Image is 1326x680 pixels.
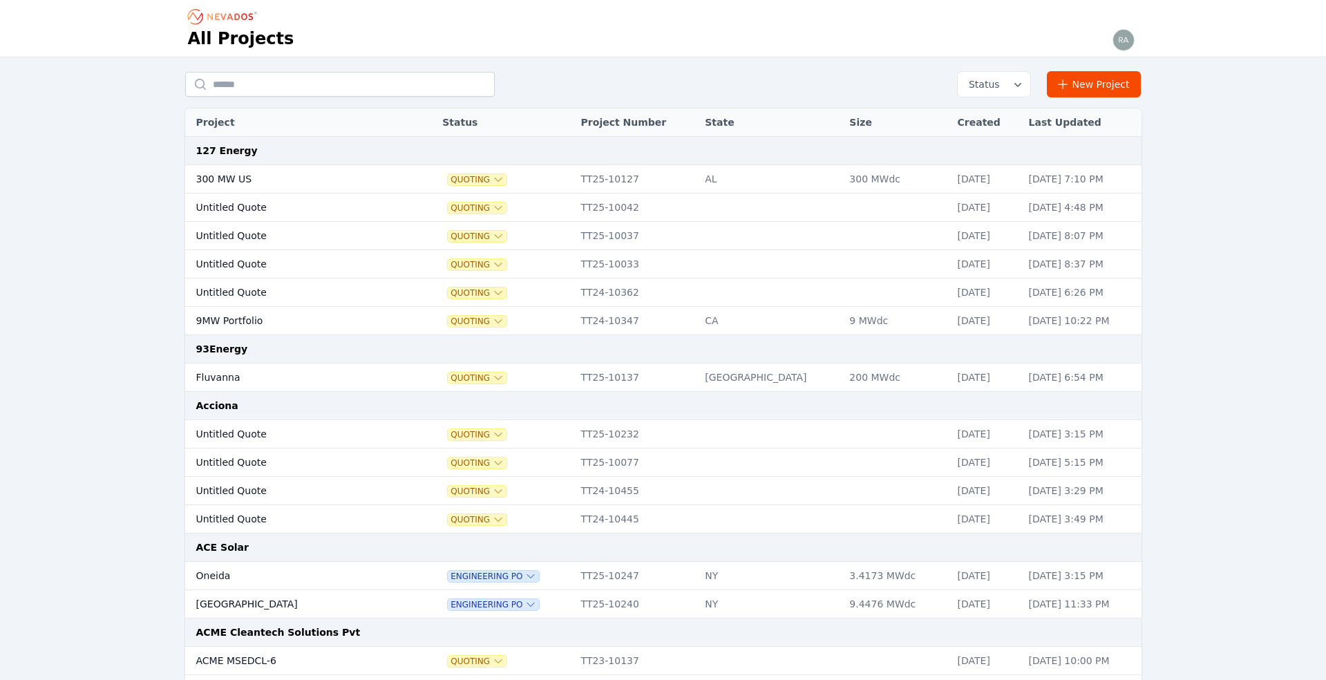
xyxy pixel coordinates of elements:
[185,250,1142,278] tr: Untitled QuoteQuotingTT25-10033[DATE][DATE] 8:37 PM
[1022,165,1142,193] td: [DATE] 7:10 PM
[842,307,950,335] td: 9 MWdc
[185,477,1142,505] tr: Untitled QuoteQuotingTT24-10455[DATE][DATE] 3:29 PM
[185,137,1142,165] td: 127 Energy
[448,457,506,469] button: Quoting
[185,448,1142,477] tr: Untitled QuoteQuotingTT25-10077[DATE][DATE] 5:15 PM
[448,486,506,497] button: Quoting
[185,165,1142,193] tr: 300 MW USQuotingTT25-10127AL300 MWdc[DATE][DATE] 7:10 PM
[574,307,699,335] td: TT24-10347
[698,363,842,392] td: [GEOGRAPHIC_DATA]
[1022,307,1142,335] td: [DATE] 10:22 PM
[574,647,699,675] td: TT23-10137
[185,420,1142,448] tr: Untitled QuoteQuotingTT25-10232[DATE][DATE] 3:15 PM
[448,287,506,299] button: Quoting
[1047,71,1142,97] a: New Project
[951,307,1022,335] td: [DATE]
[574,590,699,618] td: TT25-10240
[698,165,842,193] td: AL
[185,505,401,533] td: Untitled Quote
[963,77,1000,91] span: Status
[185,193,401,222] td: Untitled Quote
[951,590,1022,618] td: [DATE]
[185,533,1142,562] td: ACE Solar
[448,514,506,525] button: Quoting
[574,448,699,477] td: TT25-10077
[1022,278,1142,307] td: [DATE] 6:26 PM
[574,193,699,222] td: TT25-10042
[185,222,1142,250] tr: Untitled QuoteQuotingTT25-10037[DATE][DATE] 8:07 PM
[574,562,699,590] td: TT25-10247
[698,562,842,590] td: NY
[185,647,1142,675] tr: ACME MSEDCL-6QuotingTT23-10137[DATE][DATE] 10:00 PM
[435,108,574,137] th: Status
[185,278,401,307] td: Untitled Quote
[951,448,1022,477] td: [DATE]
[698,108,842,137] th: State
[951,647,1022,675] td: [DATE]
[185,307,401,335] td: 9MW Portfolio
[574,420,699,448] td: TT25-10232
[574,222,699,250] td: TT25-10037
[448,429,506,440] button: Quoting
[448,259,506,270] button: Quoting
[1022,363,1142,392] td: [DATE] 6:54 PM
[951,420,1022,448] td: [DATE]
[185,108,401,137] th: Project
[574,250,699,278] td: TT25-10033
[185,193,1142,222] tr: Untitled QuoteQuotingTT25-10042[DATE][DATE] 4:48 PM
[842,363,950,392] td: 200 MWdc
[951,193,1022,222] td: [DATE]
[185,250,401,278] td: Untitled Quote
[1022,448,1142,477] td: [DATE] 5:15 PM
[958,72,1030,97] button: Status
[188,28,294,50] h1: All Projects
[448,174,506,185] span: Quoting
[185,562,401,590] td: Oneida
[1022,222,1142,250] td: [DATE] 8:07 PM
[951,278,1022,307] td: [DATE]
[574,505,699,533] td: TT24-10445
[1022,505,1142,533] td: [DATE] 3:49 PM
[185,392,1142,420] td: Acciona
[185,590,401,618] td: [GEOGRAPHIC_DATA]
[842,108,950,137] th: Size
[185,618,1142,647] td: ACME Cleantech Solutions Pvt
[448,599,539,610] button: Engineering PO
[951,505,1022,533] td: [DATE]
[842,590,950,618] td: 9.4476 MWdc
[1112,29,1135,51] img: raymond.aber@nevados.solar
[698,590,842,618] td: NY
[1022,477,1142,505] td: [DATE] 3:29 PM
[185,562,1142,590] tr: OneidaEngineering POTT25-10247NY3.4173 MWdc[DATE][DATE] 3:15 PM
[1022,647,1142,675] td: [DATE] 10:00 PM
[574,477,699,505] td: TT24-10455
[951,222,1022,250] td: [DATE]
[185,165,401,193] td: 300 MW US
[951,108,1022,137] th: Created
[448,231,506,242] button: Quoting
[185,307,1142,335] tr: 9MW PortfolioQuotingTT24-10347CA9 MWdc[DATE][DATE] 10:22 PM
[574,278,699,307] td: TT24-10362
[951,477,1022,505] td: [DATE]
[188,6,261,28] nav: Breadcrumb
[185,448,401,477] td: Untitled Quote
[448,316,506,327] span: Quoting
[448,656,506,667] button: Quoting
[842,165,950,193] td: 300 MWdc
[951,165,1022,193] td: [DATE]
[1022,193,1142,222] td: [DATE] 4:48 PM
[1022,562,1142,590] td: [DATE] 3:15 PM
[1022,590,1142,618] td: [DATE] 11:33 PM
[185,335,1142,363] td: 93Energy
[574,165,699,193] td: TT25-10127
[185,363,1142,392] tr: FluvannaQuotingTT25-10137[GEOGRAPHIC_DATA]200 MWdc[DATE][DATE] 6:54 PM
[842,562,950,590] td: 3.4173 MWdc
[185,420,401,448] td: Untitled Quote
